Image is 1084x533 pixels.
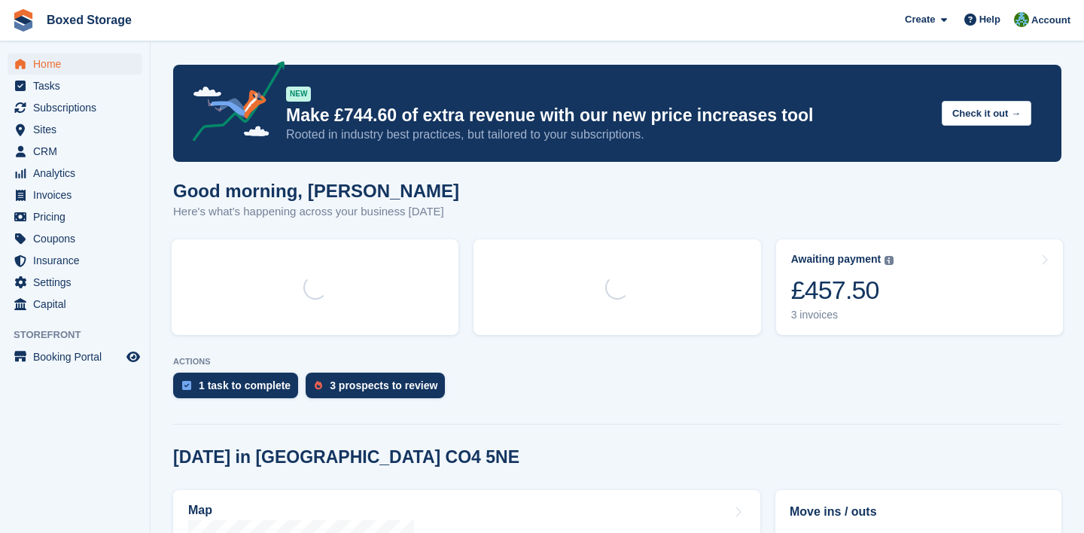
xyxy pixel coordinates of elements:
img: task-75834270c22a3079a89374b754ae025e5fb1db73e45f91037f5363f120a921f8.svg [182,381,191,390]
a: menu [8,294,142,315]
a: menu [8,228,142,249]
h2: Move ins / outs [790,503,1047,521]
img: icon-info-grey-7440780725fd019a000dd9b08b2336e03edf1995a4989e88bcd33f0948082b44.svg [885,256,894,265]
a: menu [8,53,142,75]
span: CRM [33,141,123,162]
p: ACTIONS [173,357,1061,367]
span: Account [1031,13,1070,28]
span: Create [905,12,935,27]
a: Preview store [124,348,142,366]
div: 3 prospects to review [330,379,437,391]
a: menu [8,272,142,293]
span: Home [33,53,123,75]
a: menu [8,163,142,184]
a: Awaiting payment £457.50 3 invoices [776,239,1063,335]
div: 1 task to complete [199,379,291,391]
p: Here's what's happening across your business [DATE] [173,203,459,221]
span: Pricing [33,206,123,227]
a: menu [8,75,142,96]
p: Make £744.60 of extra revenue with our new price increases tool [286,105,930,126]
p: Rooted in industry best practices, but tailored to your subscriptions. [286,126,930,143]
a: menu [8,346,142,367]
span: Tasks [33,75,123,96]
span: Help [979,12,1000,27]
span: Sites [33,119,123,140]
img: prospect-51fa495bee0391a8d652442698ab0144808aea92771e9ea1ae160a38d050c398.svg [315,381,322,390]
span: Insurance [33,250,123,271]
button: Check it out → [942,101,1031,126]
span: Analytics [33,163,123,184]
a: menu [8,250,142,271]
span: Storefront [14,327,150,343]
a: menu [8,141,142,162]
a: 1 task to complete [173,373,306,406]
a: menu [8,119,142,140]
span: Coupons [33,228,123,249]
span: Settings [33,272,123,293]
h1: Good morning, [PERSON_NAME] [173,181,459,201]
span: Booking Portal [33,346,123,367]
h2: [DATE] in [GEOGRAPHIC_DATA] CO4 5NE [173,447,519,468]
span: Invoices [33,184,123,206]
a: menu [8,206,142,227]
img: price-adjustments-announcement-icon-8257ccfd72463d97f412b2fc003d46551f7dbcb40ab6d574587a9cd5c0d94... [180,61,285,147]
div: 3 invoices [791,309,894,321]
div: £457.50 [791,275,894,306]
div: Awaiting payment [791,253,882,266]
img: Tobias Butler [1014,12,1029,27]
span: Subscriptions [33,97,123,118]
a: 3 prospects to review [306,373,452,406]
div: NEW [286,87,311,102]
a: Boxed Storage [41,8,138,32]
a: menu [8,184,142,206]
h2: Map [188,504,212,517]
img: stora-icon-8386f47178a22dfd0bd8f6a31ec36ba5ce8667c1dd55bd0f319d3a0aa187defe.svg [12,9,35,32]
a: menu [8,97,142,118]
span: Capital [33,294,123,315]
